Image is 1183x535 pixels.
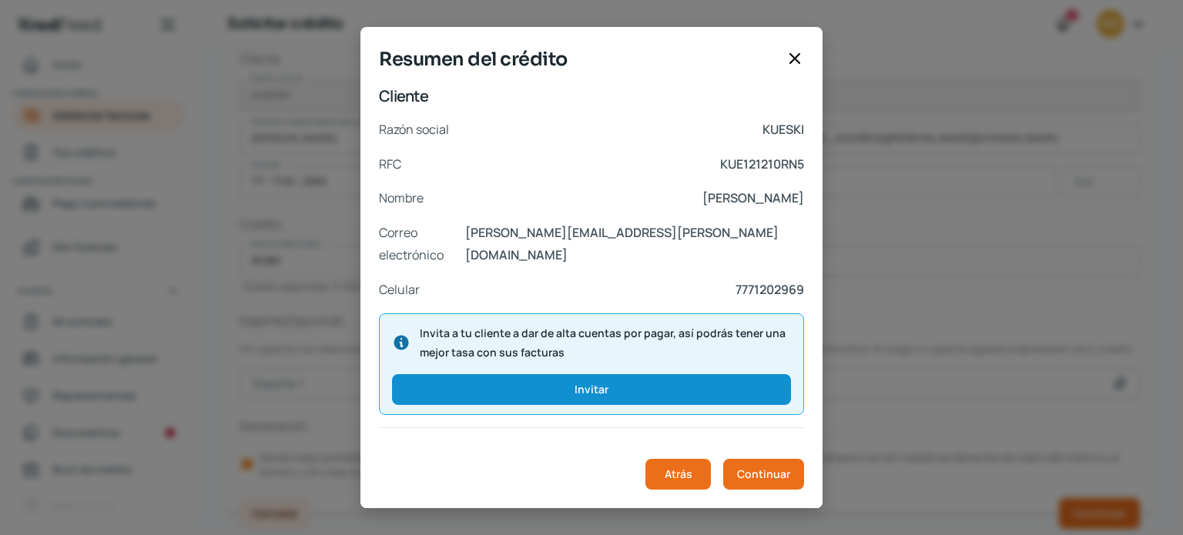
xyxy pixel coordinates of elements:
[736,279,804,301] p: 7771202969
[575,384,608,395] span: Invitar
[379,279,420,301] p: Celular
[392,374,791,405] button: Invitar
[465,222,804,266] p: [PERSON_NAME][EMAIL_ADDRESS][PERSON_NAME][DOMAIN_NAME]
[645,459,711,490] button: Atrás
[665,469,692,480] span: Atrás
[762,119,804,141] p: KUESKI
[737,469,790,480] span: Continuar
[379,187,424,209] p: Nombre
[379,153,401,176] p: RFC
[420,323,791,362] span: Invita a tu cliente a dar de alta cuentas por pagar, así podrás tener una mejor tasa con sus fact...
[379,85,804,106] p: Cliente
[379,45,779,73] span: Resumen del crédito
[379,222,465,266] p: Correo electrónico
[379,119,449,141] p: Razón social
[702,187,804,209] p: [PERSON_NAME]
[720,153,804,176] p: KUE121210RN5
[723,459,804,490] button: Continuar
